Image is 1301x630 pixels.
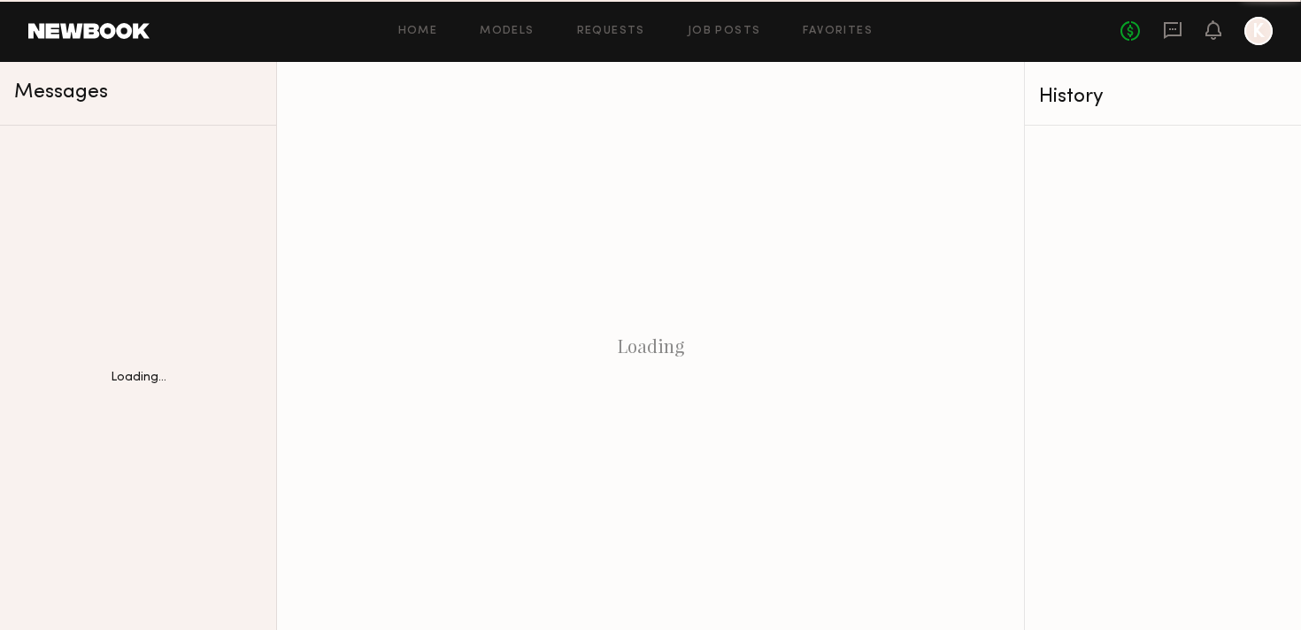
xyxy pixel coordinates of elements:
a: Requests [577,26,645,37]
div: Loading... [111,372,166,384]
a: Models [480,26,534,37]
div: Loading [277,62,1024,630]
a: Job Posts [688,26,761,37]
span: Messages [14,82,108,103]
div: History [1039,87,1287,107]
a: Favorites [803,26,873,37]
a: K [1244,17,1273,45]
a: Home [398,26,438,37]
